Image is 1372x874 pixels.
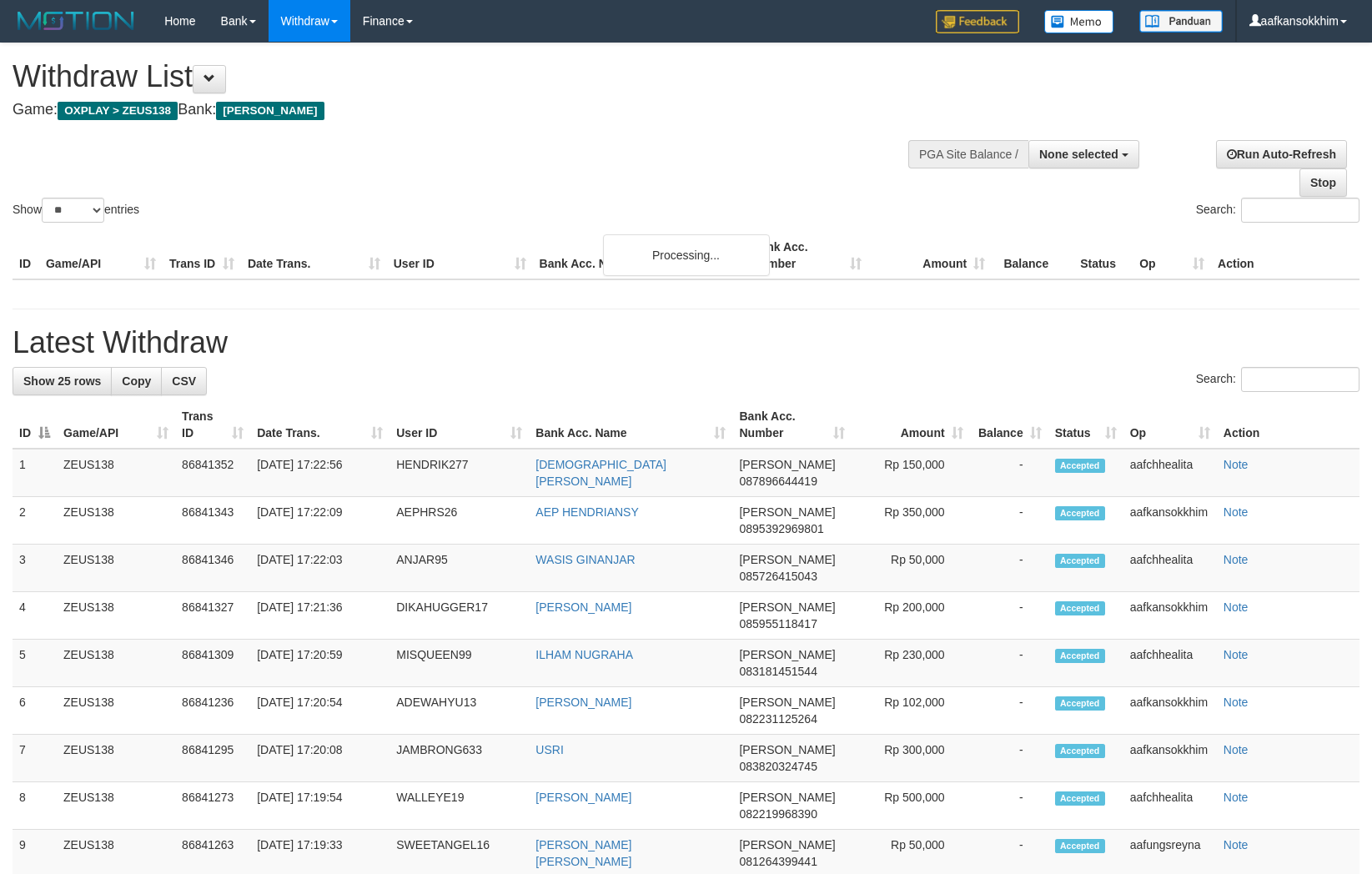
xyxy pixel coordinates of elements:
label: Show entries [13,198,139,223]
td: Rp 230,000 [852,640,970,687]
span: [PERSON_NAME] [739,838,835,851]
span: Copy 083820324745 to clipboard [739,760,817,773]
td: 7 [13,735,57,782]
span: Copy 085726415043 to clipboard [739,570,817,583]
td: [DATE] 17:21:36 [250,592,389,640]
th: Amount [868,232,992,279]
td: - [970,592,1048,640]
span: None selected [1039,148,1118,161]
span: Copy 0895392969801 to clipboard [739,522,823,535]
span: [PERSON_NAME] [739,696,835,709]
span: Accepted [1055,791,1105,806]
th: ID [13,232,39,279]
a: Copy [111,367,162,395]
a: ILHAM NUGRAHA [535,648,633,661]
span: Accepted [1055,649,1105,663]
button: None selected [1028,140,1139,168]
a: CSV [161,367,207,395]
h1: Withdraw List [13,60,898,93]
a: Note [1224,505,1249,519]
td: ZEUS138 [57,592,175,640]
a: [PERSON_NAME] [PERSON_NAME] [535,838,631,868]
th: ID: activate to sort column descending [13,401,57,449]
td: - [970,687,1048,735]
td: aafkansokkhim [1123,592,1217,640]
span: [PERSON_NAME] [739,553,835,566]
th: Status: activate to sort column ascending [1048,401,1123,449]
td: WALLEYE19 [389,782,529,830]
td: ZEUS138 [57,449,175,497]
th: Action [1211,232,1359,279]
span: CSV [172,374,196,388]
td: 8 [13,782,57,830]
th: User ID [387,232,533,279]
th: Game/API [39,232,163,279]
a: Note [1224,553,1249,566]
th: Bank Acc. Name: activate to sort column ascending [529,401,732,449]
a: [PERSON_NAME] [535,791,631,804]
th: Status [1073,232,1133,279]
th: Trans ID: activate to sort column ascending [175,401,250,449]
a: Stop [1299,168,1347,197]
img: Button%20Memo.svg [1044,10,1114,33]
span: [PERSON_NAME] [739,648,835,661]
td: 6 [13,687,57,735]
label: Search: [1196,367,1359,392]
span: Accepted [1055,696,1105,711]
th: Action [1217,401,1359,449]
span: Accepted [1055,459,1105,473]
select: Showentries [42,198,104,223]
span: [PERSON_NAME] [739,505,835,519]
span: Copy [122,374,151,388]
input: Search: [1241,367,1359,392]
span: Accepted [1055,839,1105,853]
span: Copy 083181451544 to clipboard [739,665,817,678]
div: PGA Site Balance / [908,140,1028,168]
td: Rp 300,000 [852,735,970,782]
td: 1 [13,449,57,497]
th: Date Trans.: activate to sort column ascending [250,401,389,449]
td: AEPHRS26 [389,497,529,545]
a: Show 25 rows [13,367,112,395]
td: [DATE] 17:19:54 [250,782,389,830]
th: Amount: activate to sort column ascending [852,401,970,449]
span: Copy 085955118417 to clipboard [739,617,817,630]
td: ZEUS138 [57,735,175,782]
td: aafkansokkhim [1123,497,1217,545]
td: aafchhealita [1123,545,1217,592]
img: panduan.png [1139,10,1223,33]
td: 86841236 [175,687,250,735]
td: 86841343 [175,497,250,545]
th: Balance [992,232,1073,279]
span: [PERSON_NAME] [216,102,324,120]
a: Note [1224,600,1249,614]
td: aafkansokkhim [1123,735,1217,782]
span: [PERSON_NAME] [739,791,835,804]
th: Bank Acc. Number [745,232,868,279]
td: 86841352 [175,449,250,497]
span: [PERSON_NAME] [739,743,835,756]
a: Note [1224,458,1249,471]
img: Feedback.jpg [936,10,1019,33]
td: - [970,449,1048,497]
th: User ID: activate to sort column ascending [389,401,529,449]
td: - [970,545,1048,592]
td: - [970,782,1048,830]
td: Rp 500,000 [852,782,970,830]
td: ZEUS138 [57,782,175,830]
td: ADEWAHYU13 [389,687,529,735]
td: 2 [13,497,57,545]
img: MOTION_logo.png [13,8,139,33]
span: OXPLAY > ZEUS138 [58,102,178,120]
td: - [970,497,1048,545]
td: 3 [13,545,57,592]
input: Search: [1241,198,1359,223]
td: [DATE] 17:22:56 [250,449,389,497]
span: Show 25 rows [23,374,101,388]
span: [PERSON_NAME] [739,458,835,471]
td: MISQUEEN99 [389,640,529,687]
td: aafchhealita [1123,449,1217,497]
th: Date Trans. [241,232,387,279]
a: Note [1224,791,1249,804]
td: 5 [13,640,57,687]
